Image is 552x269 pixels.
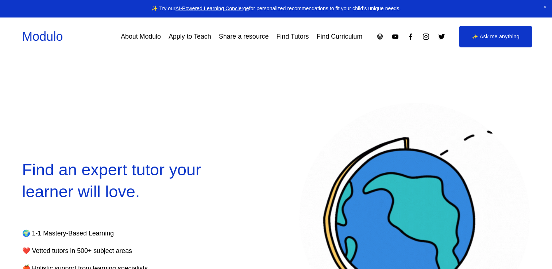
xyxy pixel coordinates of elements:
[22,227,232,239] p: 🌍 1-1 Mastery-Based Learning
[276,30,309,43] a: Find Tutors
[438,33,445,40] a: Twitter
[459,26,533,48] a: ✨ Ask me anything
[376,33,384,40] a: Apple Podcasts
[22,30,63,43] a: Modulo
[169,30,211,43] a: Apply to Teach
[219,30,269,43] a: Share a resource
[391,33,399,40] a: YouTube
[22,159,253,202] h2: Find an expert tutor your learner will love.
[175,5,249,11] a: AI-Powered Learning Concierge
[422,33,430,40] a: Instagram
[317,30,363,43] a: Find Curriculum
[407,33,414,40] a: Facebook
[121,30,161,43] a: About Modulo
[22,245,232,257] p: ❤️ Vetted tutors in 500+ subject areas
